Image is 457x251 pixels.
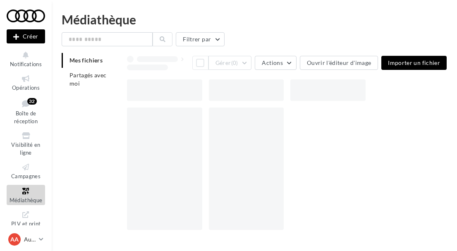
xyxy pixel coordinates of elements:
[10,197,43,203] span: Médiathèque
[24,235,36,244] p: Audi [GEOGRAPHIC_DATA]
[10,219,42,242] span: PLV et print personnalisable
[7,96,45,127] a: Boîte de réception32
[7,72,45,93] a: Opérations
[7,49,45,69] button: Notifications
[7,29,45,43] button: Créer
[10,235,19,244] span: AA
[27,98,37,105] div: 32
[262,59,282,66] span: Actions
[7,232,45,247] a: AA Audi [GEOGRAPHIC_DATA]
[381,56,447,70] button: Importer un fichier
[231,60,238,66] span: (0)
[11,141,40,156] span: Visibilité en ligne
[7,129,45,158] a: Visibilité en ligne
[208,56,252,70] button: Gérer(0)
[7,208,45,244] a: PLV et print personnalisable
[300,56,378,70] button: Ouvrir l'éditeur d'image
[14,110,38,124] span: Boîte de réception
[11,173,41,179] span: Campagnes
[62,13,447,26] div: Médiathèque
[388,59,440,66] span: Importer un fichier
[7,29,45,43] div: Nouvelle campagne
[176,32,225,46] button: Filtrer par
[69,72,107,87] span: Partagés avec moi
[255,56,296,70] button: Actions
[7,185,45,205] a: Médiathèque
[7,161,45,181] a: Campagnes
[69,57,103,64] span: Mes fichiers
[12,84,40,91] span: Opérations
[10,61,42,67] span: Notifications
